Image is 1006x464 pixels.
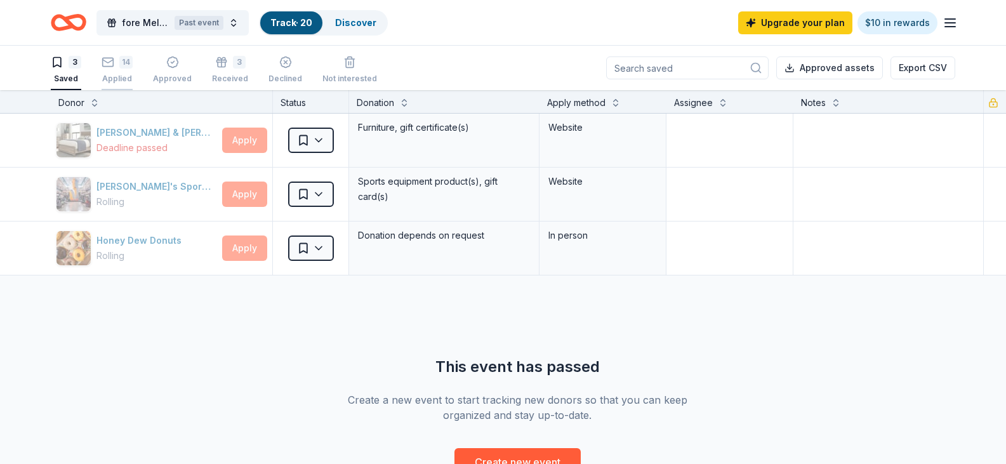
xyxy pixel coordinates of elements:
[270,17,312,28] a: Track· 20
[153,51,192,90] button: Approved
[606,56,769,79] input: Search saved
[548,228,657,243] div: In person
[890,56,955,79] button: Export CSV
[233,56,246,69] div: 3
[58,95,84,110] div: Donor
[51,8,86,37] a: Home
[322,51,377,90] button: Not interested
[548,174,657,189] div: Website
[212,74,248,84] div: Received
[273,90,349,113] div: Status
[857,11,937,34] a: $10 in rewards
[548,120,657,135] div: Website
[51,51,81,90] button: 3Saved
[268,74,302,84] div: Declined
[547,95,606,110] div: Apply method
[357,119,531,136] div: Furniture, gift certificate(s)
[357,227,531,244] div: Donation depends on request
[357,173,531,206] div: Sports equipment product(s), gift card(s)
[102,51,133,90] button: 14Applied
[322,74,377,84] div: Not interested
[357,95,394,110] div: Donation
[259,10,388,36] button: Track· 20Discover
[674,95,713,110] div: Assignee
[175,16,223,30] div: Past event
[119,56,133,69] div: 14
[334,357,700,377] div: This event has passed
[738,11,852,34] a: Upgrade your plan
[122,15,169,30] span: fore Melmark 2025
[268,51,302,90] button: Declined
[69,56,81,69] div: 3
[776,56,883,79] button: Approved assets
[153,74,192,84] div: Approved
[51,74,81,84] div: Saved
[212,51,248,90] button: 3Received
[96,10,249,36] button: fore Melmark 2025Past event
[102,74,133,84] div: Applied
[334,392,700,423] div: Create a new event to start tracking new donors so that you can keep organized and stay up-to-date.
[335,17,376,28] a: Discover
[801,95,826,110] div: Notes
